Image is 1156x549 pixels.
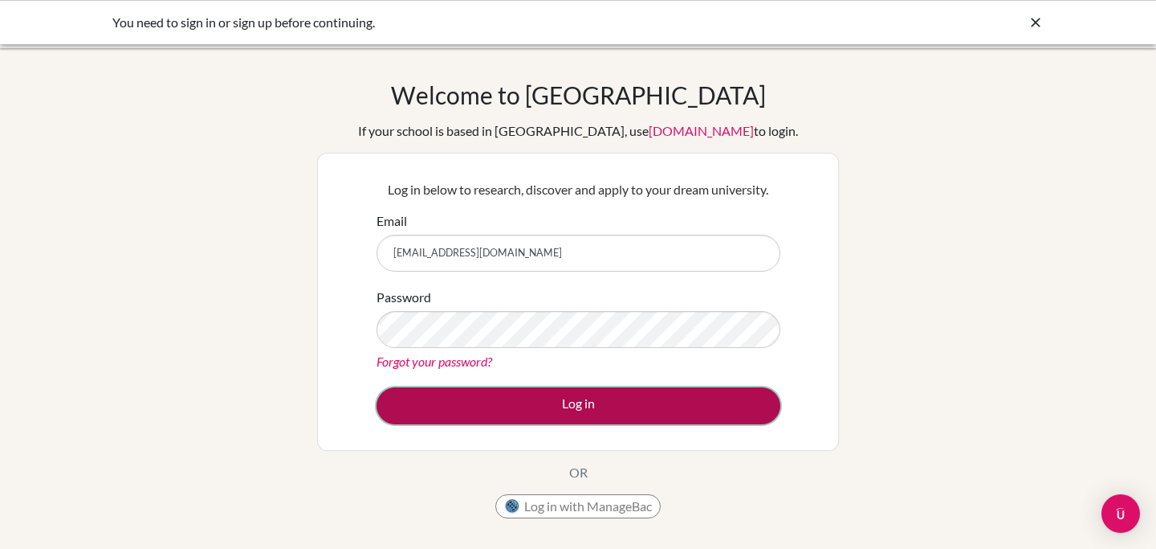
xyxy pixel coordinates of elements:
h1: Welcome to [GEOGRAPHIC_DATA] [391,80,766,109]
p: Log in below to research, discover and apply to your dream university. [377,180,780,199]
a: [DOMAIN_NAME] [649,123,754,138]
label: Email [377,211,407,231]
button: Log in [377,387,780,424]
label: Password [377,288,431,307]
div: If your school is based in [GEOGRAPHIC_DATA], use to login. [358,121,798,141]
button: Log in with ManageBac [495,494,661,518]
a: Forgot your password? [377,354,492,369]
div: Open Intercom Messenger [1101,494,1140,533]
p: OR [569,463,588,482]
div: You need to sign in or sign up before continuing. [112,13,803,32]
